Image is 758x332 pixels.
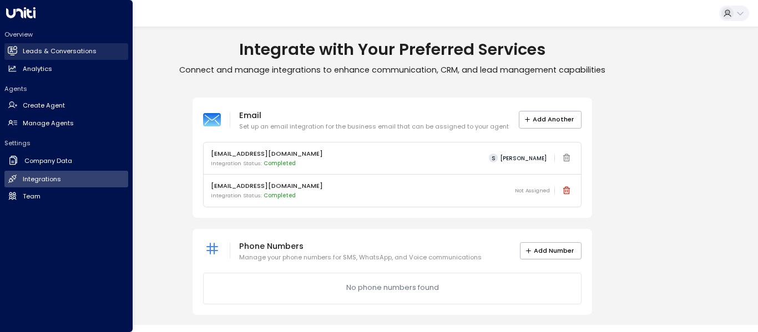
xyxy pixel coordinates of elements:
h2: Agents [4,84,128,93]
h1: Integrate with Your Preferred Services [27,40,758,59]
span: Completed [264,160,296,167]
span: Not Assigned [515,187,550,195]
a: Company Data [4,152,128,170]
p: Integration Status: [211,160,323,167]
p: Integration Status: [211,192,323,200]
p: Phone Numbers [239,239,482,253]
span: S [489,154,498,162]
a: Analytics [4,60,128,77]
h2: Analytics [23,64,52,74]
a: Create Agent [4,98,128,114]
h2: Company Data [24,156,72,166]
h2: Team [23,192,41,201]
h2: Integrations [23,175,61,184]
span: Email integration cannot be deleted while linked to an active agent. Please deactivate the agent ... [559,151,574,165]
button: S[PERSON_NAME] [486,152,550,164]
p: Manage your phone numbers for SMS, WhatsApp, and Voice communications [239,253,482,262]
span: Completed [264,192,296,199]
h2: Leads & Conversations [23,47,97,56]
span: [PERSON_NAME] [500,155,547,161]
a: Leads & Conversations [4,43,128,60]
p: Set up an email integration for the business email that can be assigned to your agent [239,122,509,131]
p: Connect and manage integrations to enhance communication, CRM, and lead management capabilities [27,65,758,75]
h2: Create Agent [23,101,65,110]
a: Integrations [4,171,128,187]
h2: Overview [4,30,128,39]
button: Add Another [519,111,582,128]
a: Team [4,188,128,205]
p: Email [239,109,509,122]
button: Add Number [520,242,582,259]
p: No phone numbers found [346,282,439,293]
p: [EMAIL_ADDRESS][DOMAIN_NAME] [211,149,323,159]
h2: Manage Agents [23,119,74,128]
p: [EMAIL_ADDRESS][DOMAIN_NAME] [211,181,323,191]
a: Manage Agents [4,115,128,131]
h2: Settings [4,139,128,147]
